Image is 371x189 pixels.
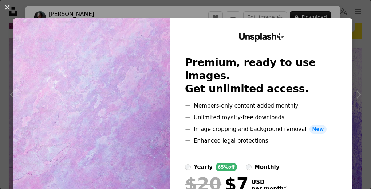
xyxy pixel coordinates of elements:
span: USD [252,179,287,185]
li: Unlimited royalty-free downloads [185,113,338,122]
div: 65% off [216,163,237,171]
h2: Premium, ready to use images. Get unlimited access. [185,56,338,96]
li: Enhanced legal protections [185,136,338,145]
div: yearly [194,163,213,171]
li: Image cropping and background removal [185,125,338,134]
div: monthly [254,163,280,171]
input: yearly65%off [185,164,191,170]
span: New [309,125,327,134]
input: monthly [246,164,252,170]
li: Members-only content added monthly [185,101,338,110]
